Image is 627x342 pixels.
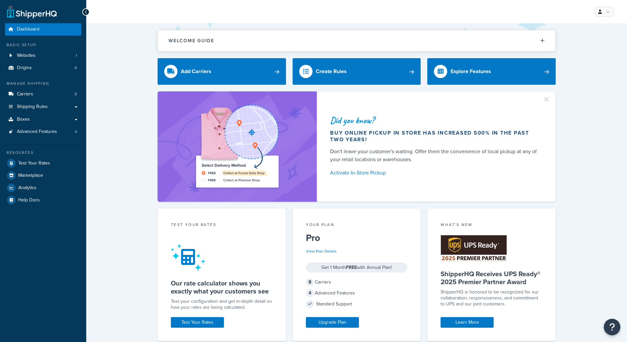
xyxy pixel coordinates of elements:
span: 8 [306,278,314,286]
span: 6 [75,65,77,71]
div: Resources [5,150,81,156]
a: Shipping Rules [5,101,81,113]
span: Origins [17,65,32,71]
a: Learn More [441,317,494,328]
strong: FREE [346,264,357,271]
a: Analytics [5,182,81,194]
button: Welcome Guide [158,30,555,51]
a: Carriers8 [5,88,81,100]
p: ShipperHQ is honored to be recognized for our collaboration, responsiveness, and commitment to UP... [441,289,542,307]
div: Don't leave your customer's waiting. Offer them the convenience of local pickup at any of your re... [330,148,540,164]
span: Marketplace [18,173,43,178]
a: Activate In-Store Pickup [330,168,540,177]
span: Websites [17,53,35,58]
a: Upgrade Plan [306,317,359,328]
span: 1 [76,53,77,58]
a: Add Carriers [158,58,286,85]
div: Advanced Features [306,288,408,298]
div: Test your configuration and get in-depth detail on how your rates are being calculated. [171,298,273,310]
div: Carriers [306,278,408,287]
a: Advanced Features4 [5,126,81,138]
span: Boxes [17,117,30,122]
h5: ShipperHQ Receives UPS Ready® 2025 Premier Partner Award [441,270,542,286]
h5: Pro [306,233,408,243]
button: Open Resource Center [604,319,620,335]
h2: Welcome Guide [169,38,214,43]
div: Buy online pickup in store has increased 500% in the past two years! [330,130,540,143]
a: Help Docs [5,194,81,206]
span: Analytics [18,185,36,191]
a: Explore Features [427,58,556,85]
div: Create Rules [316,67,347,76]
span: Carriers [17,91,33,97]
span: 4 [75,129,77,135]
img: ad-shirt-map-b0359fc47e01cab431d101c4b569394f6a03f54285957d908178d52f29eb9668.png [177,101,297,192]
span: Test Your Rates [18,161,50,166]
a: Marketplace [5,170,81,181]
div: Get 1 Month with Annual Plan! [306,263,408,273]
a: Boxes [5,113,81,126]
li: Websites [5,50,81,62]
div: What's New [441,222,542,229]
span: 8 [75,91,77,97]
li: Origins [5,62,81,74]
div: Manage Shipping [5,81,81,86]
a: Dashboard [5,23,81,36]
a: Test Your Rates [171,317,224,328]
h5: Our rate calculator shows you exactly what your customers see [171,279,273,295]
span: 4 [306,289,314,297]
a: Websites1 [5,50,81,62]
span: Help Docs [18,197,40,203]
div: Explore Features [451,67,491,76]
div: Did you know? [330,116,540,125]
a: Origins6 [5,62,81,74]
a: Create Rules [293,58,421,85]
span: Shipping Rules [17,104,48,110]
span: Dashboard [17,27,39,32]
li: Carriers [5,88,81,100]
a: Test Your Rates [5,157,81,169]
div: Basic Setup [5,42,81,48]
li: Advanced Features [5,126,81,138]
div: Standard Support [306,299,408,309]
span: Advanced Features [17,129,57,135]
div: Add Carriers [181,67,211,76]
a: View Plan Details [306,248,337,254]
div: Your Plan [306,222,408,229]
div: Test your rates [171,222,273,229]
